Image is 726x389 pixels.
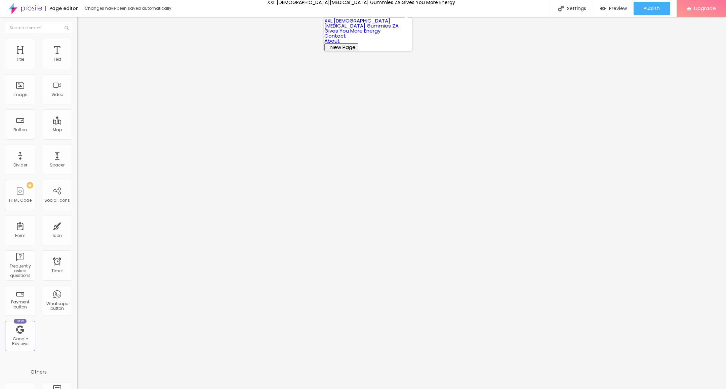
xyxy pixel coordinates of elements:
[44,198,70,203] div: Social Icons
[324,37,340,44] a: About
[50,163,65,167] div: Spacer
[330,44,356,51] span: New Page
[51,269,63,273] div: Timer
[600,6,606,11] img: view-1.svg
[634,2,670,15] button: Publish
[15,233,26,238] div: Form
[324,17,399,34] a: XXL [DEMOGRAPHIC_DATA][MEDICAL_DATA] Gummies ZA Gives You More Energy
[558,6,564,11] img: Icone
[85,6,171,10] div: Changes have been saved automatically
[45,6,78,11] div: Page editor
[694,5,716,11] span: Upgrade
[65,26,69,30] img: Icone
[324,32,346,39] a: Contact
[53,128,62,132] div: Map
[77,17,726,389] iframe: Editor
[9,198,32,203] div: HTML Code
[5,22,72,34] input: Search element
[13,128,27,132] div: Button
[51,92,63,97] div: Video
[14,319,27,324] div: New
[593,2,634,15] button: Preview
[7,264,33,278] div: Frequently asked questions
[53,233,62,238] div: Icon
[609,6,627,11] span: Preview
[16,57,24,62] div: Title
[13,92,27,97] div: Image
[53,57,61,62] div: Text
[324,43,358,51] button: New Page
[13,163,27,167] div: Divider
[644,6,660,11] span: Publish
[7,337,33,346] div: Google Reviews
[7,300,33,309] div: Payment button
[44,301,70,311] div: Whatsapp button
